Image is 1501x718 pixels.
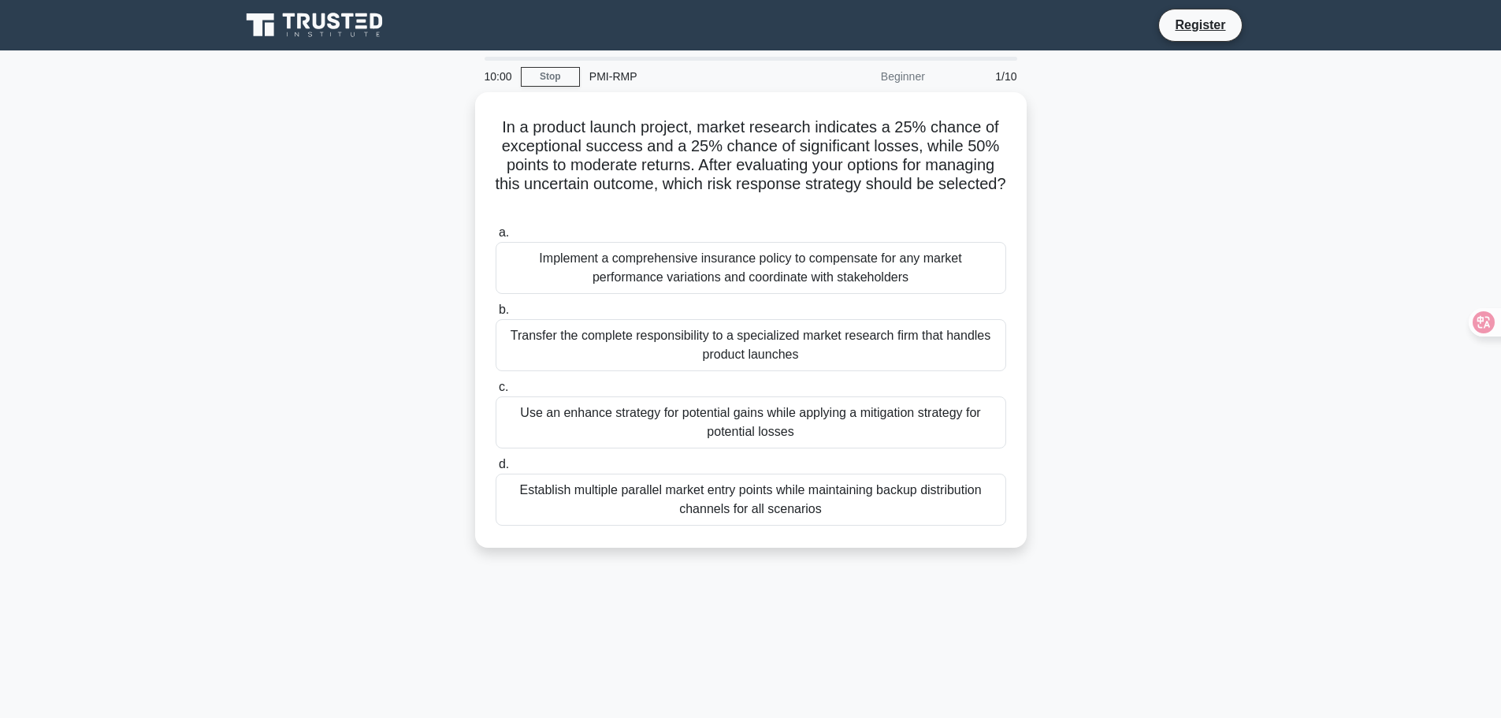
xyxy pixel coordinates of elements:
[580,61,797,92] div: PMI-RMP
[499,380,508,393] span: c.
[475,61,521,92] div: 10:00
[496,319,1006,371] div: Transfer the complete responsibility to a specialized market research firm that handles product l...
[499,225,509,239] span: a.
[494,117,1008,214] h5: In a product launch project, market research indicates a 25% chance of exceptional success and a ...
[496,396,1006,448] div: Use an enhance strategy for potential gains while applying a mitigation strategy for potential lo...
[496,242,1006,294] div: Implement a comprehensive insurance policy to compensate for any market performance variations an...
[499,457,509,471] span: d.
[521,67,580,87] a: Stop
[499,303,509,316] span: b.
[1165,15,1235,35] a: Register
[797,61,934,92] div: Beginner
[496,474,1006,526] div: Establish multiple parallel market entry points while maintaining backup distribution channels fo...
[934,61,1027,92] div: 1/10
